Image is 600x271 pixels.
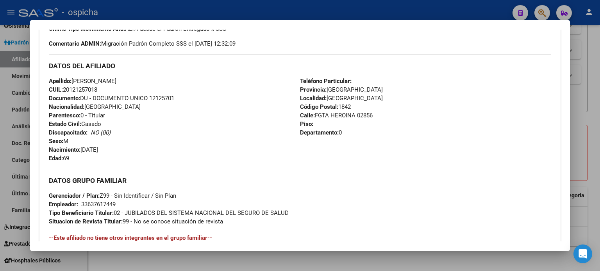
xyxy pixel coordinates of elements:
[49,138,68,145] span: M
[49,120,81,128] strong: Estado Civil:
[49,155,69,162] span: 69
[300,95,327,102] strong: Localidad:
[49,209,114,216] strong: Tipo Beneficiario Titular:
[81,200,116,209] div: 33637617449
[49,86,97,93] span: 20121257018
[49,39,236,48] span: Migración Padrón Completo SSS el [DATE] 12:32:09
[91,129,111,136] i: NO (00)
[49,138,63,145] strong: Sexo:
[49,95,174,102] span: DU - DOCUMENTO UNICO 12125701
[300,95,383,102] span: [GEOGRAPHIC_DATA]
[300,86,383,93] span: [GEOGRAPHIC_DATA]
[300,129,342,136] span: 0
[300,86,327,93] strong: Provincia:
[49,218,123,225] strong: Situacion de Revista Titular:
[49,103,141,110] span: [GEOGRAPHIC_DATA]
[300,103,338,110] strong: Código Postal:
[49,112,105,119] span: 0 - Titular
[49,40,101,47] strong: Comentario ADMIN:
[49,95,80,102] strong: Documento:
[49,155,63,162] strong: Edad:
[49,129,87,136] strong: Discapacitado:
[49,120,101,128] span: Casado
[300,129,339,136] strong: Departamento:
[49,201,78,208] strong: Empleador:
[573,244,592,263] div: Open Intercom Messenger
[300,78,352,85] strong: Teléfono Particular:
[49,146,80,153] strong: Nacimiento:
[49,86,63,93] strong: CUIL:
[49,78,71,85] strong: Apellido:
[49,78,116,85] span: [PERSON_NAME]
[49,234,551,242] h4: --Este afiliado no tiene otros integrantes en el grupo familiar--
[49,112,80,119] strong: Parentesco:
[300,112,373,119] span: FGTA HEROINA 02856
[49,192,100,199] strong: Gerenciador / Plan:
[49,62,551,70] h3: DATOS DEL AFILIADO
[49,192,176,199] span: Z99 - Sin Identificar / Sin Plan
[300,103,351,110] span: 1842
[49,146,98,153] span: [DATE]
[300,120,313,128] strong: Piso:
[300,112,315,119] strong: Calle:
[49,103,84,110] strong: Nacionalidad:
[49,218,223,225] span: 99 - No se conoce situación de revista
[49,176,551,185] h3: DATOS GRUPO FAMILIAR
[49,209,289,216] span: 02 - JUBILADOS DEL SISTEMA NACIONAL DEL SEGURO DE SALUD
